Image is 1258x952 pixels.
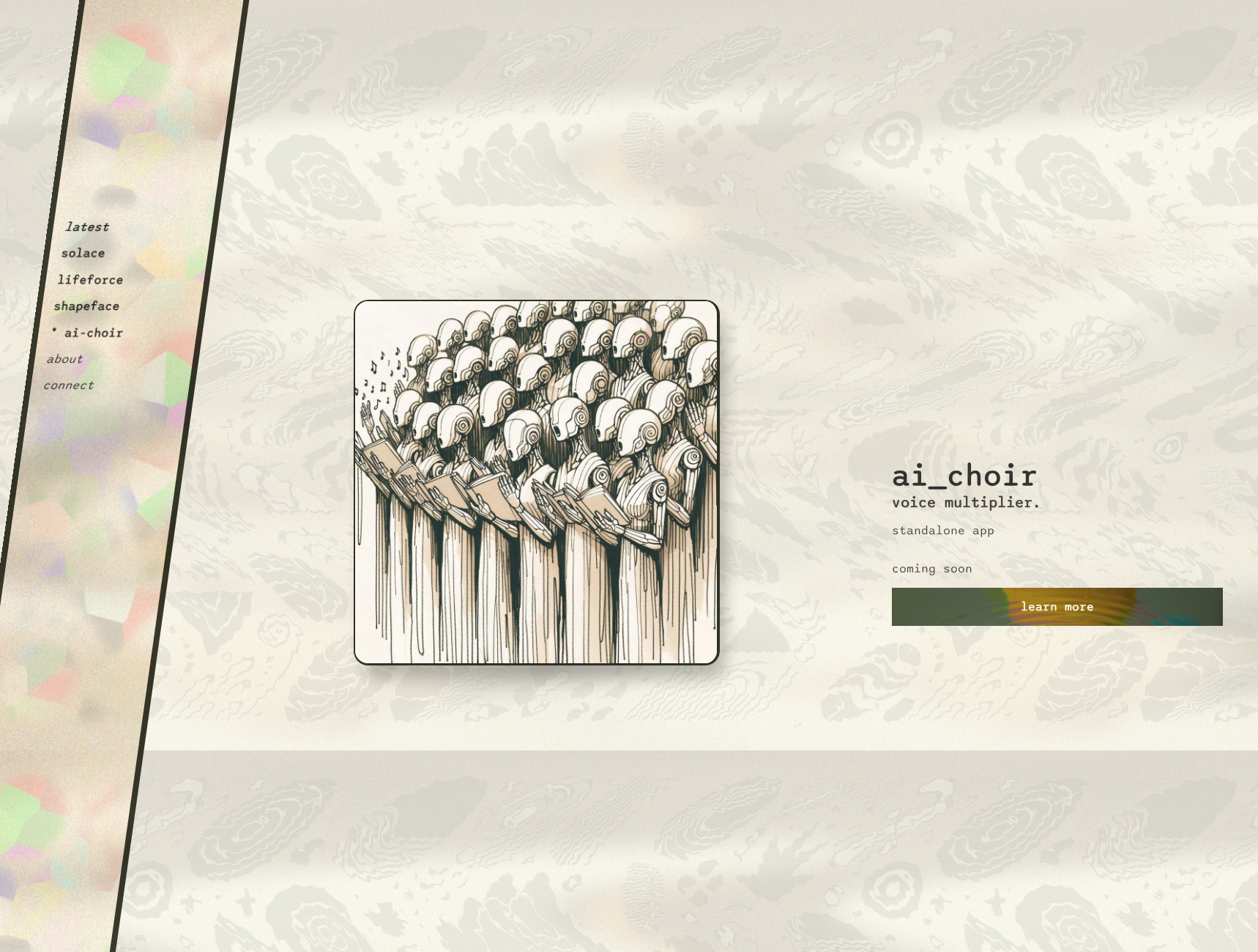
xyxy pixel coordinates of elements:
img: ai-choir.c147e293.jpeg [354,300,720,665]
p: standalone app [892,523,994,538]
button: connect [42,378,95,393]
button: * ai-choir [49,325,124,340]
button: lifeforce [56,273,124,287]
a: learn more [892,588,1223,626]
button: about [45,352,84,366]
button: solace [60,246,106,261]
h2: ai_choir [892,326,1038,494]
button: latest [64,220,110,235]
h3: voice multiplier. [892,494,1041,512]
button: shapeface [53,299,121,314]
p: coming soon [892,561,972,576]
